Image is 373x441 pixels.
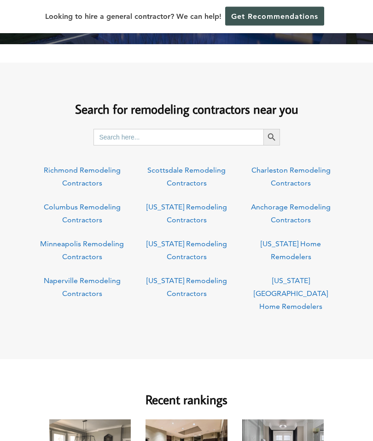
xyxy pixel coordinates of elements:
a: Get Recommendations [225,7,324,26]
a: [US_STATE] Remodeling Contractors [146,203,227,225]
a: Anchorage Remodeling Contractors [251,203,331,225]
a: Naperville Remodeling Contractors [44,277,121,298]
a: [US_STATE] Remodeling Contractors [146,277,227,298]
a: Columbus Remodeling Contractors [44,203,121,225]
h2: Recent rankings [49,378,324,410]
a: Minneapolis Remodeling Contractors [40,240,124,261]
a: [US_STATE] Home Remodelers [261,240,321,261]
a: [US_STATE] [GEOGRAPHIC_DATA] Home Remodelers [254,277,328,311]
a: [US_STATE] Remodeling Contractors [146,240,227,261]
a: Scottsdale Remodeling Contractors [147,166,226,188]
a: Richmond Remodeling Contractors [44,166,121,188]
a: Charleston Remodeling Contractors [251,166,331,188]
input: Search here... [93,129,263,146]
svg: Search [267,133,277,143]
